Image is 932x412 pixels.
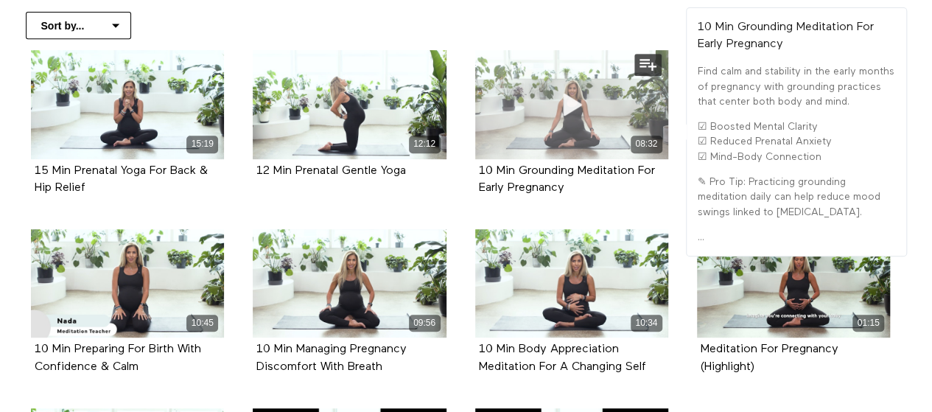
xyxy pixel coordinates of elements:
a: 12 Min Prenatal Gentle Yoga [256,165,406,176]
a: 10 Min Managing Pregnancy Discomfort With Breath 09:56 [253,229,446,338]
strong: 12 Min Prenatal Gentle Yoga [256,165,406,177]
a: Meditation For Pregnancy (Highlight) [701,343,838,371]
div: 10:34 [631,315,662,332]
a: 10 Min Grounding Meditation For Early Pregnancy [479,165,655,193]
strong: 10 Min Managing Pregnancy Discomfort With Breath [256,343,407,372]
a: 15 Min Prenatal Yoga For Back & Hip Relief [35,165,208,193]
strong: 10 Min Grounding Meditation For Early Pregnancy [479,165,655,194]
a: Meditation For Pregnancy (Highlight) 01:15 [697,229,890,338]
div: 10:45 [186,315,218,332]
p: ☑ Boosted Mental Clarity ☑ Reduced Prenatal Anxiety ☑ Mind-Body Connection [698,119,895,164]
a: 10 Min Body Appreciation Meditation For A Changing Self 10:34 [475,229,668,338]
p: ... [698,230,895,245]
strong: Meditation For Pregnancy (Highlight) [701,343,838,372]
div: 01:15 [852,315,884,332]
a: 10 Min Preparing For Birth With Confidence & Calm 10:45 [31,229,224,338]
a: 10 Min Preparing For Birth With Confidence & Calm [35,343,201,371]
a: 12 Min Prenatal Gentle Yoga 12:12 [253,50,446,159]
strong: 10 Min Grounding Meditation For Early Pregnancy [698,21,874,50]
p: ✎ Pro Tip: Practicing grounding meditation daily can help reduce mood swings linked to [MEDICAL_D... [698,175,895,220]
div: 12:12 [409,136,441,153]
div: 09:56 [409,315,441,332]
strong: 10 Min Body Appreciation Meditation For A Changing Self [479,343,646,372]
div: 08:32 [631,136,662,153]
a: 15 Min Prenatal Yoga For Back & Hip Relief 15:19 [31,50,224,159]
strong: 15 Min Prenatal Yoga For Back & Hip Relief [35,165,208,194]
div: 15:19 [186,136,218,153]
a: 10 Min Managing Pregnancy Discomfort With Breath [256,343,407,371]
a: 10 Min Body Appreciation Meditation For A Changing Self [479,343,646,371]
a: 10 Min Grounding Meditation For Early Pregnancy 08:32 [475,50,668,159]
p: Find calm and stability in the early months of pregnancy with grounding practices that center bot... [698,64,895,109]
strong: 10 Min Preparing For Birth With Confidence & Calm [35,343,201,372]
button: Add to my list [634,54,662,76]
